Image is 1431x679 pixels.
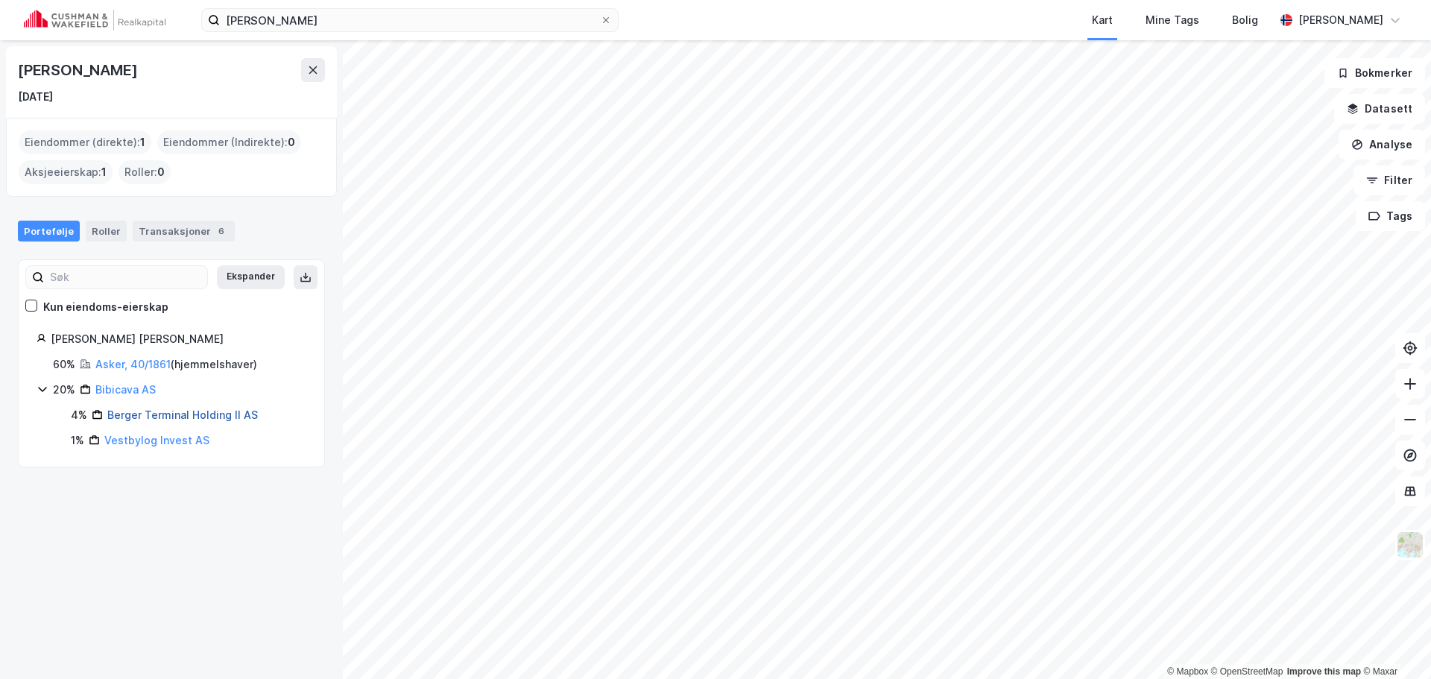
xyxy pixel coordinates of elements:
[1324,58,1425,88] button: Bokmerker
[1146,11,1199,29] div: Mine Tags
[140,133,145,151] span: 1
[19,130,151,154] div: Eiendommer (direkte) :
[1334,94,1425,124] button: Datasett
[1356,607,1431,679] div: Kontrollprogram for chat
[71,432,84,449] div: 1%
[1353,165,1425,195] button: Filter
[71,406,87,424] div: 4%
[119,160,171,184] div: Roller :
[220,9,600,31] input: Søk på adresse, matrikkel, gårdeiere, leietakere eller personer
[18,221,80,241] div: Portefølje
[53,381,75,399] div: 20%
[288,133,295,151] span: 0
[217,265,285,289] button: Ekspander
[1339,130,1425,160] button: Analyse
[133,221,235,241] div: Transaksjoner
[157,163,165,181] span: 0
[1396,531,1424,559] img: Z
[1211,666,1283,677] a: OpenStreetMap
[1298,11,1383,29] div: [PERSON_NAME]
[43,298,168,316] div: Kun eiendoms-eierskap
[95,358,171,370] a: Asker, 40/1861
[44,266,207,288] input: Søk
[1092,11,1113,29] div: Kart
[19,160,113,184] div: Aksjeeierskap :
[104,434,209,446] a: Vestbylog Invest AS
[24,10,165,31] img: cushman-wakefield-realkapital-logo.202ea83816669bd177139c58696a8fa1.svg
[51,330,306,348] div: [PERSON_NAME] [PERSON_NAME]
[214,224,229,239] div: 6
[101,163,107,181] span: 1
[1287,666,1361,677] a: Improve this map
[18,88,53,106] div: [DATE]
[95,383,156,396] a: Bibicava AS
[18,58,140,82] div: [PERSON_NAME]
[1232,11,1258,29] div: Bolig
[1167,666,1208,677] a: Mapbox
[53,356,75,373] div: 60%
[95,356,257,373] div: ( hjemmelshaver )
[157,130,301,154] div: Eiendommer (Indirekte) :
[107,408,258,421] a: Berger Terminal Holding II AS
[1356,201,1425,231] button: Tags
[1356,607,1431,679] iframe: Chat Widget
[86,221,127,241] div: Roller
